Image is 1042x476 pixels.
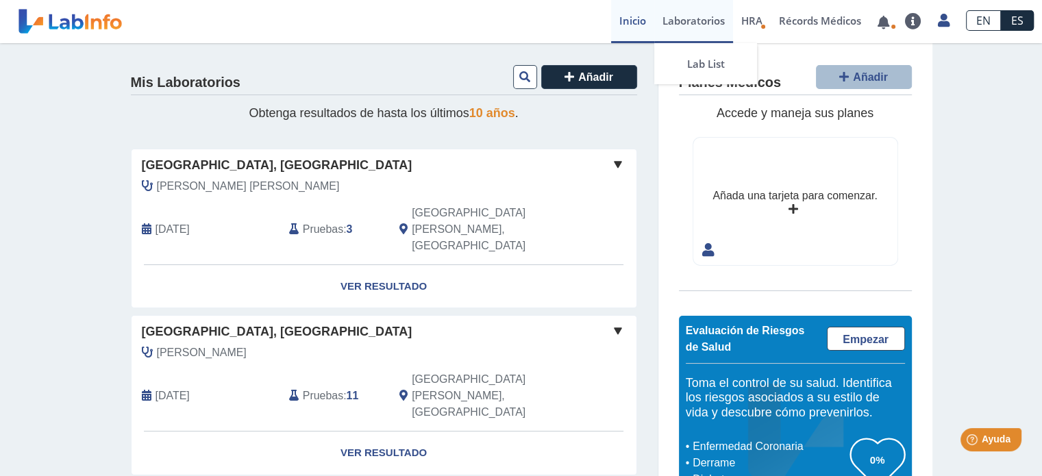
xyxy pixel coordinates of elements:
span: Añadir [578,71,613,83]
span: 10 años [469,106,515,120]
div: : [279,371,389,421]
span: Accede y maneja sus planes [717,106,873,120]
span: Torres Vargas, Allan [157,178,340,195]
span: 2025-06-26 [156,388,190,404]
a: Empezar [827,327,905,351]
a: EN [966,10,1001,31]
span: Empezar [843,334,889,345]
div: Añada una tarjeta para comenzar. [712,188,877,204]
h4: Mis Laboratorios [131,75,240,91]
button: Añadir [541,65,637,89]
span: Flores, Celestino [157,345,247,361]
li: Enfermedad Coronaria [689,438,850,455]
span: San Juan, PR [412,371,563,421]
span: [GEOGRAPHIC_DATA], [GEOGRAPHIC_DATA] [142,156,412,175]
iframe: Help widget launcher [920,423,1027,461]
a: Ver Resultado [132,265,636,308]
h3: 0% [850,451,905,468]
a: ES [1001,10,1034,31]
div: : [279,205,389,254]
b: 11 [347,390,359,401]
span: HRA [741,14,762,27]
b: 3 [347,223,353,235]
span: [GEOGRAPHIC_DATA], [GEOGRAPHIC_DATA] [142,323,412,341]
span: Obtenga resultados de hasta los últimos . [249,106,518,120]
a: Ver Resultado [132,431,636,475]
li: Derrame [689,455,850,471]
button: Añadir [816,65,912,89]
span: San Juan, PR [412,205,563,254]
a: Lab List [654,43,757,84]
h5: Toma el control de su salud. Identifica los riesgos asociados a su estilo de vida y descubre cómo... [686,376,905,421]
span: Evaluación de Riesgos de Salud [686,325,805,353]
span: 2025-10-01 [156,221,190,238]
span: Pruebas [303,221,343,238]
span: Pruebas [303,388,343,404]
span: Añadir [853,71,888,83]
